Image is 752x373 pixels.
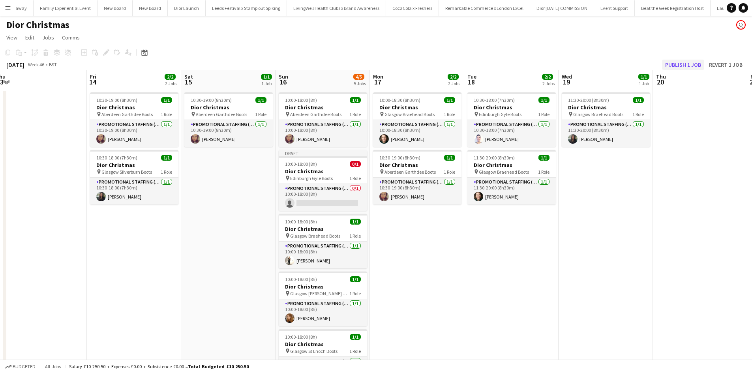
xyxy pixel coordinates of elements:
[662,60,704,70] button: Publish 1 job
[89,77,96,86] span: 14
[349,348,361,354] span: 1 Role
[467,73,476,80] span: Tue
[285,161,317,167] span: 10:00-18:00 (8h)
[561,77,572,86] span: 19
[290,348,338,354] span: Glasgow St Enoch Boots
[568,97,609,103] span: 11:30-20:00 (8h30m)
[255,97,266,103] span: 1/1
[373,92,461,147] div: 10:00-18:30 (8h30m)1/1Dior Christmas Glasgow Braehead Boots1 RolePromotional Staffing (Sales Staf...
[373,73,383,80] span: Mon
[279,104,367,111] h3: Dior Christmas
[279,184,367,211] app-card-role: Promotional Staffing (Sales Staff)0/110:00-18:00 (8h)
[101,169,152,175] span: Glasgow Silverburn Boots
[736,20,746,30] app-user-avatar: Joanne Milne
[69,364,249,369] div: Salary £10 250.50 + Expenses £0.00 + Subsistence £0.00 =
[633,97,644,103] span: 1/1
[191,97,232,103] span: 10:30-19:00 (8h30m)
[538,111,549,117] span: 1 Role
[439,0,530,16] button: Remarkable Commerce x London ExCel
[349,111,361,117] span: 1 Role
[354,81,366,86] div: 5 Jobs
[279,168,367,175] h3: Dior Christmas
[90,178,178,204] app-card-role: Promotional Staffing (Sales Staff)1/110:30-18:00 (7h30m)[PERSON_NAME]
[206,0,287,16] button: Leeds Festival x Stamp out Spiking
[279,299,367,326] app-card-role: Promotional Staffing (Sales Staff)1/110:00-18:00 (8h)[PERSON_NAME]
[90,161,178,169] h3: Dior Christmas
[287,0,386,16] button: LivingWell Health Clubs x Brand Awareness
[184,92,273,147] app-job-card: 10:30-19:00 (8h30m)1/1Dior Christmas Aberdeen Garthdee Boots1 RolePromotional Staffing (Sales Sta...
[379,155,420,161] span: 10:30-19:00 (8h30m)
[479,111,521,117] span: Edinburgh Gyle Boots
[467,178,556,204] app-card-role: Promotional Staffing (Sales Staff)1/111:30-20:00 (8h30m)[PERSON_NAME]
[373,150,461,204] app-job-card: 10:30-19:00 (8h30m)1/1Dior Christmas Aberdeen Garthdee Boots1 RolePromotional Staffing (Sales Sta...
[562,73,572,80] span: Wed
[279,214,367,268] app-job-card: 10:00-18:00 (8h)1/1Dior Christmas Glasgow Braehead Boots1 RolePromotional Staffing (Sales Staff)1...
[165,81,177,86] div: 2 Jobs
[350,97,361,103] span: 1/1
[562,104,650,111] h3: Dior Christmas
[353,74,364,80] span: 4/5
[386,0,439,16] button: CocaCola x Freshers
[183,77,193,86] span: 15
[639,81,649,86] div: 1 Job
[26,62,46,67] span: Week 46
[6,61,24,69] div: [DATE]
[444,97,455,103] span: 1/1
[101,111,153,117] span: Aberdeen Garthdee Boots
[279,341,367,348] h3: Dior Christmas
[467,92,556,147] app-job-card: 10:30-18:00 (7h30m)1/1Dior Christmas Edinburgh Gyle Boots1 RolePromotional Staffing (Sales Staff)...
[350,161,361,167] span: 0/1
[4,362,37,371] button: Budgeted
[285,276,317,282] span: 10:00-18:00 (8h)
[42,34,54,41] span: Jobs
[373,120,461,147] app-card-role: Promotional Staffing (Sales Staff)1/110:00-18:30 (8h30m)[PERSON_NAME]
[278,77,288,86] span: 16
[279,120,367,147] app-card-role: Promotional Staffing (Sales Staff)1/110:00-18:00 (8h)[PERSON_NAME]
[279,283,367,290] h3: Dior Christmas
[196,111,247,117] span: Aberdeen Garthdee Boots
[467,120,556,147] app-card-role: Promotional Staffing (Sales Staff)1/110:30-18:00 (7h30m)[PERSON_NAME]
[90,92,178,147] app-job-card: 10:30-19:00 (8h30m)1/1Dior Christmas Aberdeen Garthdee Boots1 RolePromotional Staffing (Sales Sta...
[474,155,515,161] span: 11:30-20:00 (8h30m)
[161,169,172,175] span: 1 Role
[632,111,644,117] span: 1 Role
[165,74,176,80] span: 2/2
[290,233,340,239] span: Glasgow Braehead Boots
[49,62,57,67] div: BST
[562,92,650,147] app-job-card: 11:30-20:00 (8h30m)1/1Dior Christmas Glasgow Braehead Boots1 RolePromotional Staffing (Sales Staf...
[184,120,273,147] app-card-role: Promotional Staffing (Sales Staff)1/110:30-19:00 (8h30m)[PERSON_NAME]
[467,161,556,169] h3: Dior Christmas
[39,32,57,43] a: Jobs
[474,97,515,103] span: 10:30-18:00 (7h30m)
[444,169,455,175] span: 1 Role
[479,169,529,175] span: Glasgow Braehead Boots
[350,219,361,225] span: 1/1
[279,272,367,326] div: 10:00-18:00 (8h)1/1Dior Christmas Glasgow [PERSON_NAME] Galleries Boots1 RolePromotional Staffing...
[90,150,178,204] app-job-card: 10:30-18:00 (7h30m)1/1Dior Christmas Glasgow Silverburn Boots1 RolePromotional Staffing (Sales St...
[96,97,137,103] span: 10:30-19:00 (8h30m)
[384,169,436,175] span: Aberdeen Garthdee Boots
[279,73,288,80] span: Sun
[255,111,266,117] span: 1 Role
[467,150,556,204] app-job-card: 11:30-20:00 (8h30m)1/1Dior Christmas Glasgow Braehead Boots1 RolePromotional Staffing (Sales Staf...
[43,364,62,369] span: All jobs
[184,104,273,111] h3: Dior Christmas
[444,111,455,117] span: 1 Role
[290,291,349,296] span: Glasgow [PERSON_NAME] Galleries Boots
[261,74,272,80] span: 1/1
[279,92,367,147] app-job-card: 10:00-18:00 (8h)1/1Dior Christmas Aberdeen Garthdee Boots1 RolePromotional Staffing (Sales Staff)...
[349,291,361,296] span: 1 Role
[279,150,367,211] app-job-card: Draft10:00-18:00 (8h)0/1Dior Christmas Edinburgh Gyle Boots1 RolePromotional Staffing (Sales Staf...
[444,155,455,161] span: 1/1
[655,77,666,86] span: 20
[3,32,21,43] a: View
[379,97,420,103] span: 10:00-18:30 (8h30m)
[13,364,36,369] span: Budgeted
[22,32,38,43] a: Edit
